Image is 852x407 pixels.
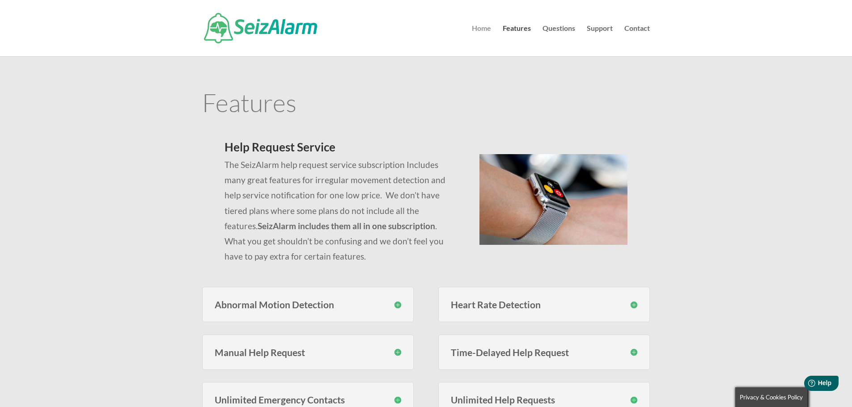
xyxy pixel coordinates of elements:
h3: Abnormal Motion Detection [215,300,401,309]
h2: Help Request Service [225,141,458,157]
a: Questions [543,25,575,56]
h3: Time-Delayed Help Request [451,348,637,357]
h1: Features [202,90,650,119]
img: seizalarm-on-wrist [479,154,627,245]
h3: Manual Help Request [215,348,401,357]
img: SeizAlarm [204,13,317,43]
a: Support [587,25,613,56]
iframe: Help widget launcher [772,372,842,397]
a: Contact [624,25,650,56]
p: The SeizAlarm help request service subscription Includes many great features for irregular moveme... [225,157,458,264]
a: Home [472,25,491,56]
h3: Unlimited Help Requests [451,395,637,404]
h3: Unlimited Emergency Contacts [215,395,401,404]
h3: Heart Rate Detection [451,300,637,309]
a: Features [503,25,531,56]
span: Privacy & Cookies Policy [740,394,803,401]
strong: SeizAlarm includes them all in one subscription [258,221,435,231]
